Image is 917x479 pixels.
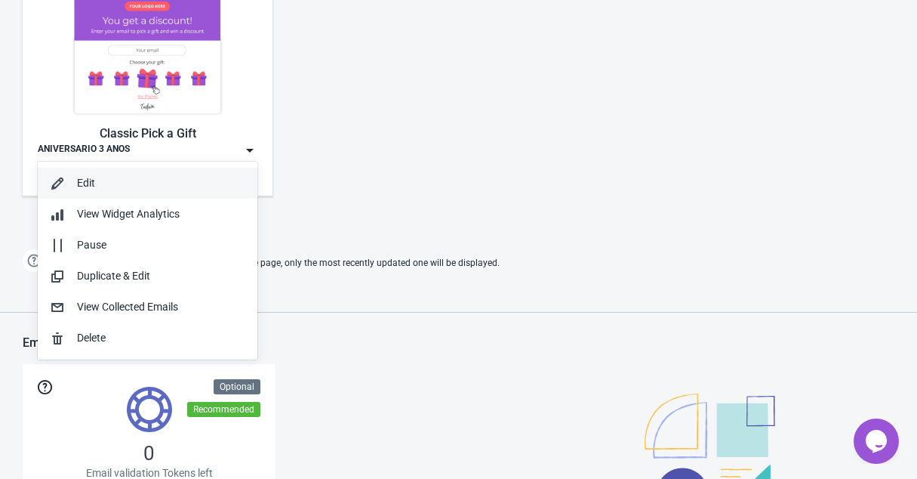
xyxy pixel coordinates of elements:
button: Delete [38,323,257,354]
div: ANIVERSARIO 3 ANOS [38,143,130,158]
button: Edit [38,168,257,199]
span: 0 [143,441,155,465]
div: Edit [77,175,245,191]
button: View Collected Emails [38,292,257,323]
div: Classic Pick a Gift [38,125,257,143]
button: Duplicate & Edit [38,261,257,292]
img: dropdown.png [242,143,257,158]
div: Pause [77,237,245,253]
div: Delete [77,330,245,346]
div: Duplicate & Edit [77,268,245,284]
div: Optional [214,379,260,394]
img: help.png [23,249,45,272]
button: Pause [38,230,257,261]
img: tokens.svg [127,387,172,432]
span: View Widget Analytics [77,208,180,220]
div: View Collected Emails [77,299,245,315]
div: Recommended [187,402,260,417]
button: View Widget Analytics [38,199,257,230]
iframe: chat widget [854,419,902,464]
span: If two Widgets are enabled and targeting the same page, only the most recently updated one will b... [53,251,500,276]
